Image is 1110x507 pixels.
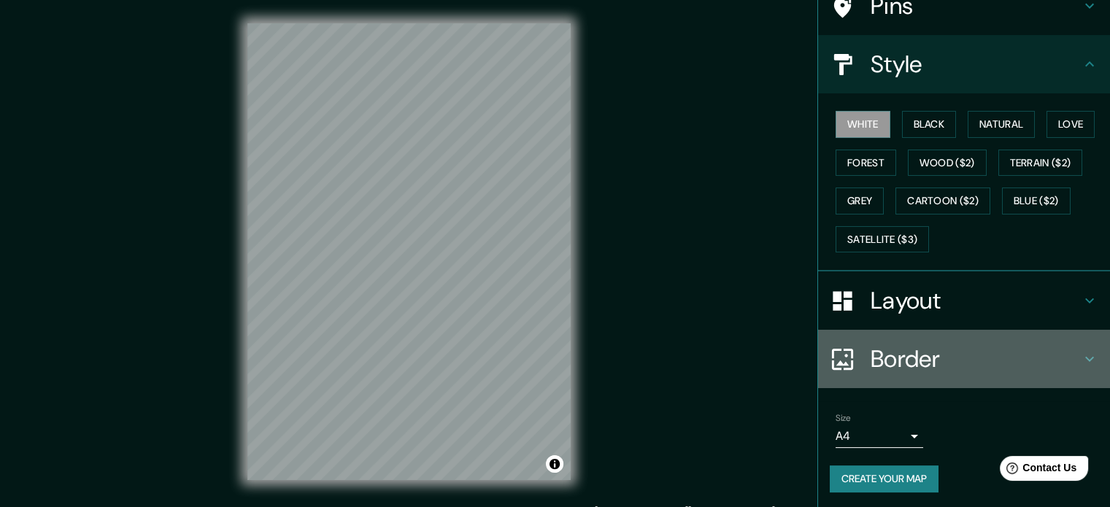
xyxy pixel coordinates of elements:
iframe: Help widget launcher [980,450,1094,491]
div: Border [818,330,1110,388]
button: Satellite ($3) [836,226,929,253]
button: Forest [836,150,896,177]
div: A4 [836,425,923,448]
button: Toggle attribution [546,455,563,473]
button: White [836,111,890,138]
div: Style [818,35,1110,93]
button: Black [902,111,957,138]
button: Wood ($2) [908,150,987,177]
h4: Border [871,344,1081,374]
button: Natural [968,111,1035,138]
div: Layout [818,271,1110,330]
button: Create your map [830,465,939,492]
h4: Style [871,50,1081,79]
button: Grey [836,187,884,214]
button: Terrain ($2) [998,150,1083,177]
canvas: Map [247,23,571,480]
button: Love [1047,111,1095,138]
label: Size [836,412,851,425]
button: Cartoon ($2) [895,187,990,214]
h4: Layout [871,286,1081,315]
button: Blue ($2) [1002,187,1071,214]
